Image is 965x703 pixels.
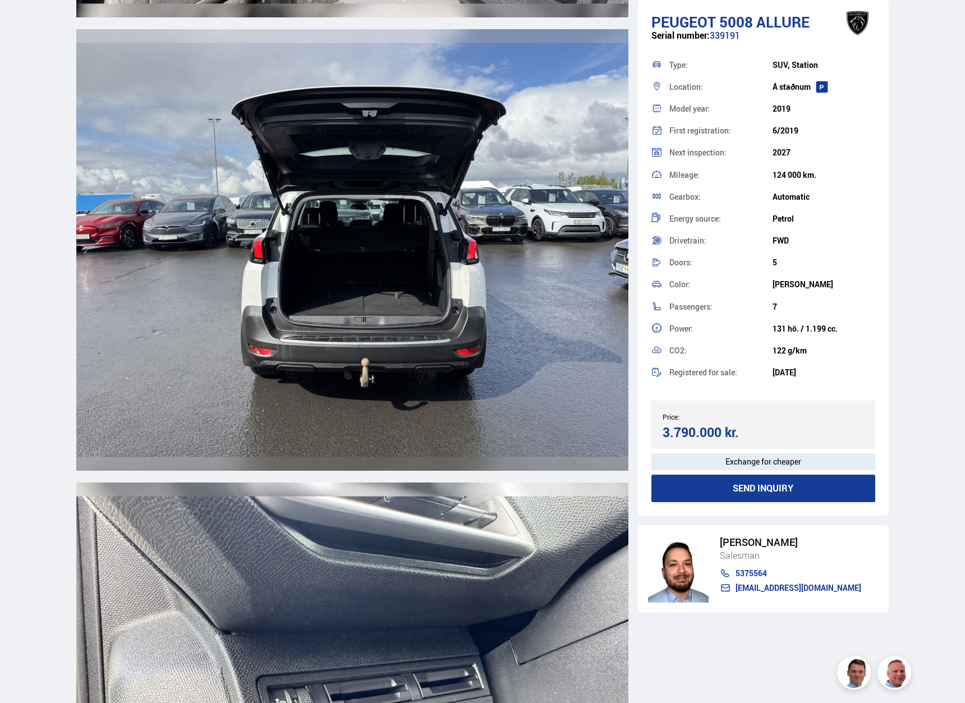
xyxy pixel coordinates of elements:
div: Price: [663,413,763,421]
img: siFngHWaQ9KaOqBr.png [879,658,913,691]
div: Exchange for cheaper [651,453,875,470]
img: nhp88E3Fdnt1Opn2.png [648,535,709,603]
div: Passengers: [669,303,772,311]
span: Peugeot [651,12,716,32]
div: 339191 [651,30,875,52]
div: 2019 [773,104,875,113]
a: 5375564 [720,569,861,578]
div: Salesman [720,548,861,563]
img: 3322279.jpeg [76,29,628,471]
div: Á staðnum [773,82,875,91]
div: Automatic [773,192,875,201]
div: [PERSON_NAME] [773,280,875,289]
button: Open LiveChat chat widget [9,4,43,38]
div: Model year: [669,105,772,113]
div: Next inspection: [669,149,772,157]
div: Color: [669,281,772,288]
span: Serial number: [651,29,710,42]
button: Send inquiry [651,475,875,502]
div: 6/2019 [773,126,875,135]
div: Energy source: [669,215,772,223]
div: Registered for sale: [669,369,772,376]
a: [EMAIL_ADDRESS][DOMAIN_NAME] [720,583,861,592]
div: Petrol [773,214,875,223]
img: FbJEzSuNWCJXmdc-.webp [839,658,872,691]
div: Power: [669,325,772,333]
div: Doors: [669,259,772,267]
div: 2027 [773,148,875,157]
span: 5008 ALLURE [719,12,810,32]
div: 7 [773,302,875,311]
div: CO2: [669,347,772,355]
div: [DATE] [773,368,875,377]
div: Location: [669,83,772,91]
div: 5 [773,258,875,267]
div: Drivetrain: [669,237,772,245]
div: First registration: [669,127,772,135]
div: 124 000 km. [773,171,875,180]
div: 122 g/km [773,346,875,355]
div: Mileage: [669,171,772,179]
div: Gearbox: [669,193,772,201]
div: 131 hö. / 1.199 cc. [773,324,875,333]
div: 3.790.000 kr. [663,425,760,440]
div: FWD [773,236,875,245]
div: Type: [669,61,772,69]
img: brand logo [835,6,880,40]
div: [PERSON_NAME] [720,536,861,548]
div: SUV, Station [773,61,875,70]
